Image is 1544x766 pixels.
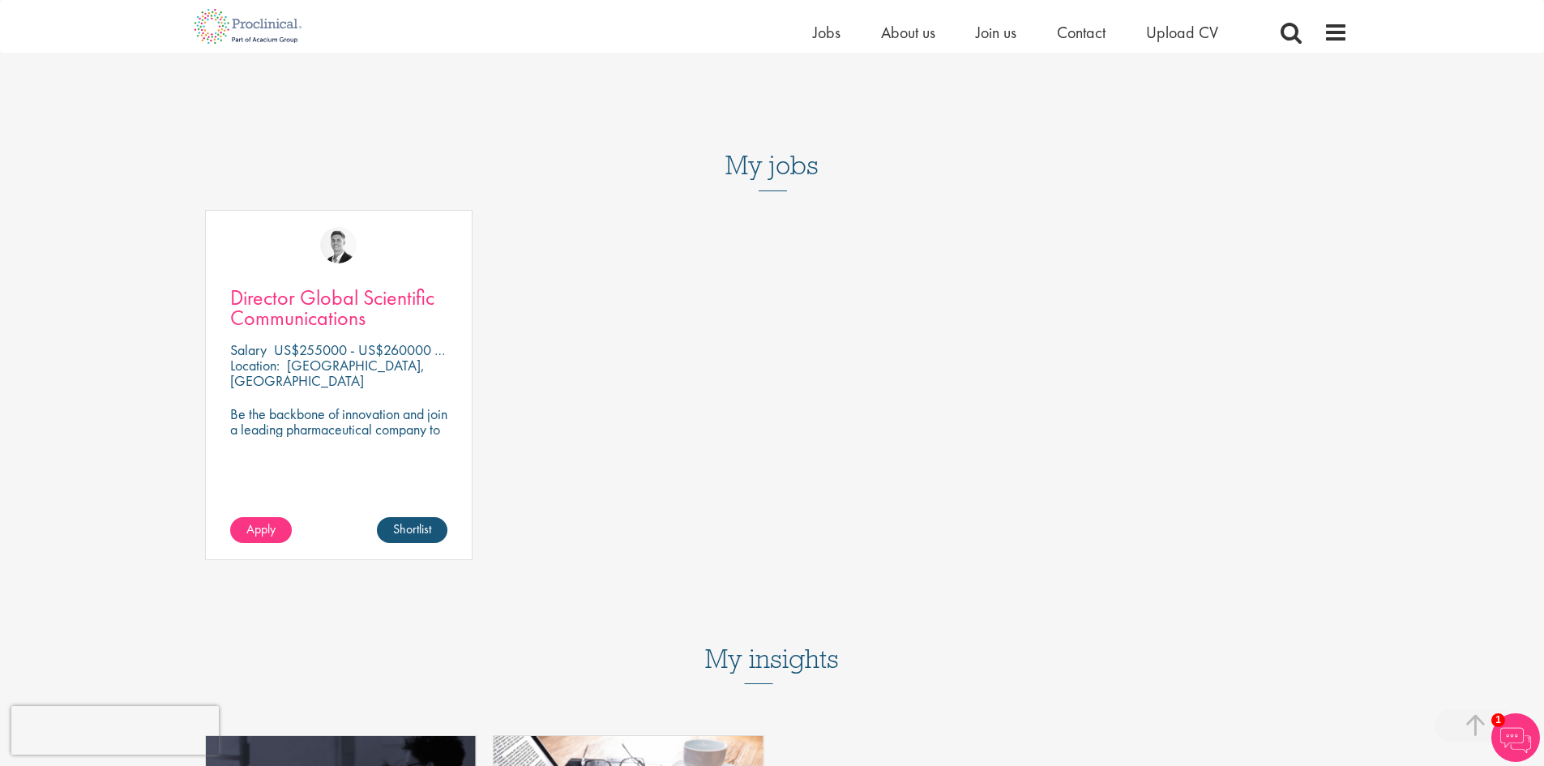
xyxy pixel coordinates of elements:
[1491,713,1540,762] img: Chatbot
[230,284,434,332] span: Director Global Scientific Communications
[377,517,447,543] a: Shortlist
[320,227,357,263] img: George Watson
[246,520,276,537] span: Apply
[1146,22,1218,43] a: Upload CV
[976,22,1016,43] a: Join us
[1057,22,1106,43] a: Contact
[230,340,267,359] span: Salary
[1491,713,1505,727] span: 1
[230,356,425,390] p: [GEOGRAPHIC_DATA], [GEOGRAPHIC_DATA]
[230,288,447,328] a: Director Global Scientific Communications
[230,356,280,374] span: Location:
[705,617,839,701] h3: My insights
[230,517,292,543] a: Apply
[11,706,219,755] iframe: reCAPTCHA
[230,406,447,499] p: Be the backbone of innovation and join a leading pharmaceutical company to help keep life-changin...
[274,340,493,359] p: US$255000 - US$260000 per annum
[881,22,935,43] a: About us
[813,22,840,43] a: Jobs
[197,152,1348,179] h3: My jobs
